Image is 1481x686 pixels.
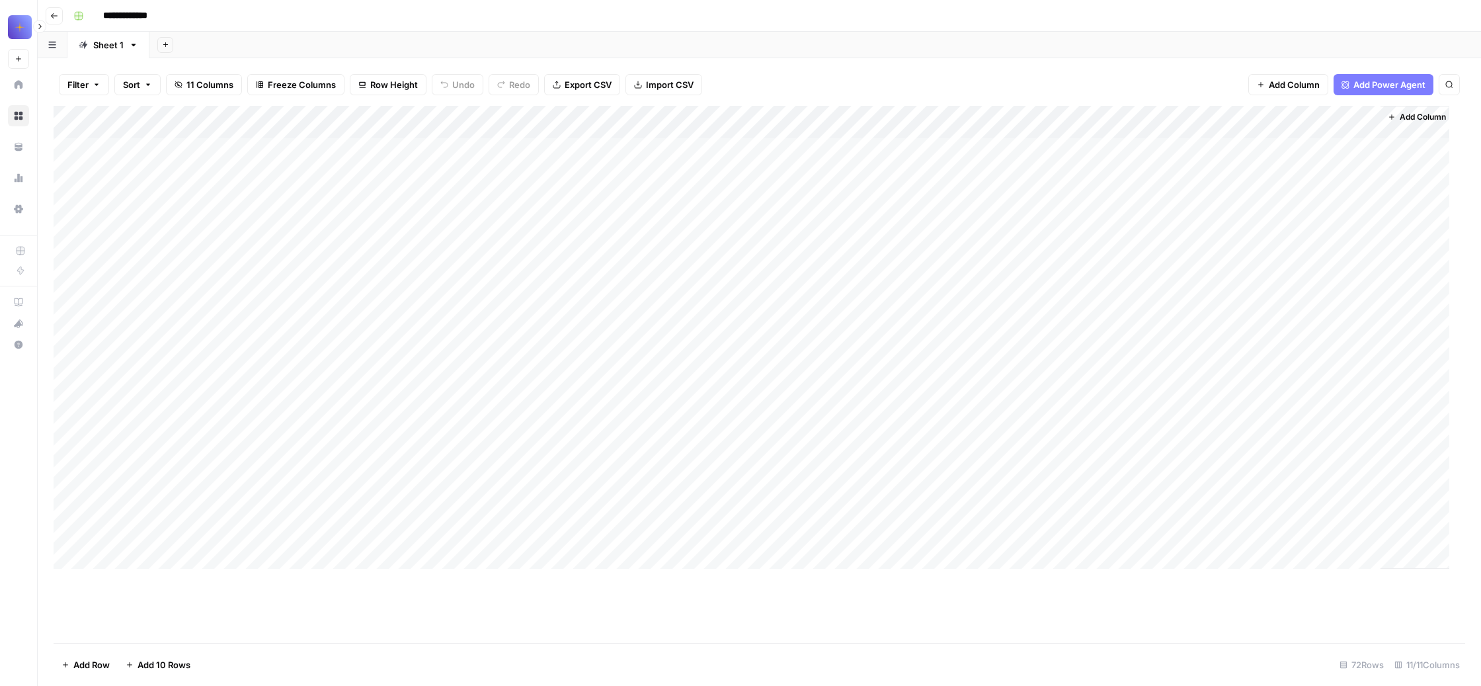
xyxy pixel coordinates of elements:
span: Freeze Columns [268,78,336,91]
button: Help + Support [8,334,29,355]
span: Add 10 Rows [138,658,190,671]
button: Export CSV [544,74,620,95]
button: Redo [489,74,539,95]
button: Add Row [54,654,118,675]
span: Redo [509,78,530,91]
button: 11 Columns [166,74,242,95]
a: Browse [8,105,29,126]
button: Undo [432,74,483,95]
div: 11/11 Columns [1389,654,1465,675]
img: PC Logo [8,15,32,39]
a: AirOps Academy [8,292,29,313]
div: What's new? [9,314,28,333]
button: Row Height [350,74,426,95]
span: Add Column [1400,111,1446,123]
a: Sheet 1 [67,32,149,58]
button: Add Column [1382,108,1451,126]
span: Undo [452,78,475,91]
a: Usage [8,167,29,189]
button: Import CSV [625,74,702,95]
button: Add 10 Rows [118,654,198,675]
button: Add Column [1248,74,1328,95]
button: Sort [114,74,161,95]
a: Your Data [8,136,29,157]
button: What's new? [8,313,29,334]
a: Settings [8,198,29,220]
span: 11 Columns [186,78,233,91]
div: Sheet 1 [93,38,124,52]
span: Add Power Agent [1353,78,1425,91]
span: Export CSV [565,78,612,91]
div: 72 Rows [1334,654,1389,675]
span: Filter [67,78,89,91]
button: Freeze Columns [247,74,344,95]
span: Import CSV [646,78,694,91]
a: Home [8,74,29,95]
button: Workspace: PC [8,11,29,44]
button: Add Power Agent [1334,74,1433,95]
span: Add Row [73,658,110,671]
button: Filter [59,74,109,95]
span: Add Column [1269,78,1320,91]
span: Sort [123,78,140,91]
span: Row Height [370,78,418,91]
